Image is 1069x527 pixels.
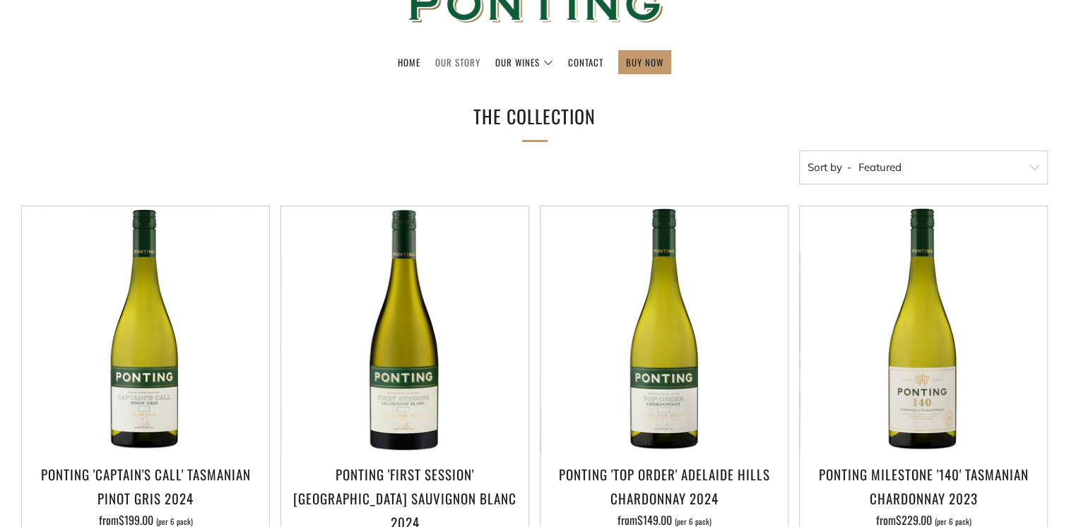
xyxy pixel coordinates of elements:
a: Home [398,51,420,73]
span: (per 6 pack) [156,518,193,526]
h3: Ponting 'Top Order' Adelaide Hills Chardonnay 2024 [548,462,781,510]
h1: The Collection [323,100,747,134]
a: Our Wines [495,51,553,73]
a: Our Story [435,51,480,73]
h3: Ponting Milestone '140' Tasmanian Chardonnay 2023 [807,462,1040,510]
a: BUY NOW [626,51,663,73]
h3: Ponting 'Captain's Call' Tasmanian Pinot Gris 2024 [29,462,262,510]
span: (per 6 pack) [675,518,711,526]
a: Contact [568,51,603,73]
span: (per 6 pack) [935,518,971,526]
